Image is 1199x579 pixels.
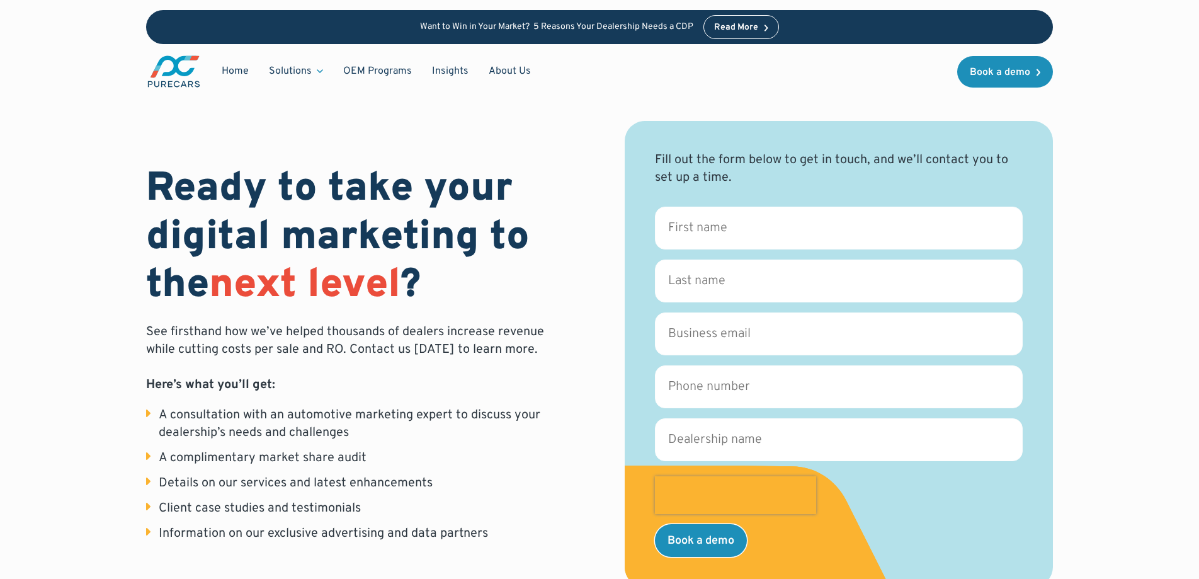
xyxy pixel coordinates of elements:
[146,323,574,394] p: See firsthand how we’ve helped thousands of dealers increase revenue while cutting costs per sale...
[655,476,816,514] iframe: reCAPTCHA
[655,524,747,557] input: Book a demo
[159,406,574,442] div: A consultation with an automotive marketing expert to discuss your dealership’s needs and challenges
[146,54,202,89] a: main
[655,312,1023,355] input: Business email
[714,23,758,32] div: Read More
[146,166,574,311] h1: Ready to take your digital marketing to the ?
[159,449,367,467] div: A complimentary market share audit
[479,59,541,83] a: About Us
[159,525,488,542] div: Information on our exclusive advertising and data partners
[655,365,1023,408] input: Phone number
[957,56,1053,88] a: Book a demo
[655,207,1023,249] input: First name
[159,500,361,517] div: Client case studies and testimonials
[655,418,1023,461] input: Dealership name
[333,59,422,83] a: OEM Programs
[970,67,1030,77] div: Book a demo
[259,59,333,83] div: Solutions
[420,22,693,33] p: Want to Win in Your Market? 5 Reasons Your Dealership Needs a CDP
[422,59,479,83] a: Insights
[209,260,401,312] span: next level
[655,151,1023,186] div: Fill out the form below to get in touch, and we’ll contact you to set up a time.
[655,260,1023,302] input: Last name
[146,54,202,89] img: purecars logo
[146,377,275,393] strong: Here’s what you’ll get:
[159,474,433,492] div: Details on our services and latest enhancements
[212,59,259,83] a: Home
[703,15,779,39] a: Read More
[269,64,312,78] div: Solutions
